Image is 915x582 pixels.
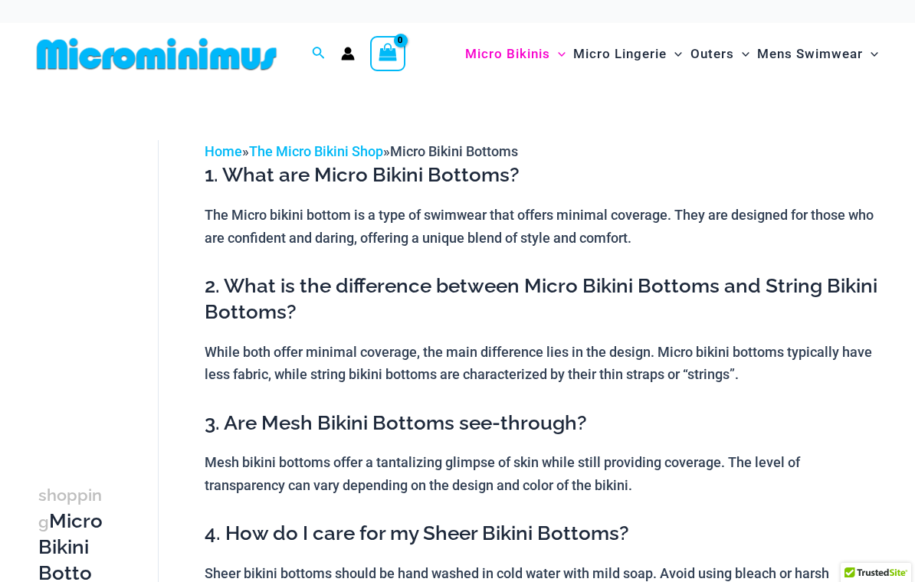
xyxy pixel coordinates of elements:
p: The Micro bikini bottom is a type of swimwear that offers minimal coverage. They are designed for... [205,204,884,249]
p: While both offer minimal coverage, the main difference lies in the design. Micro bikini bottoms t... [205,341,884,386]
span: Menu Toggle [863,34,878,74]
span: Outers [690,34,734,74]
iframe: TrustedSite Certified [38,128,176,434]
a: OutersMenu ToggleMenu Toggle [687,31,753,77]
a: Search icon link [312,44,326,64]
a: View Shopping Cart, empty [370,36,405,71]
span: shopping [38,486,102,531]
nav: Site Navigation [459,28,884,80]
span: Menu Toggle [734,34,749,74]
a: Account icon link [341,47,355,60]
h3: 1. What are Micro Bikini Bottoms? [205,162,884,188]
span: Mens Swimwear [757,34,863,74]
span: Micro Lingerie [573,34,667,74]
span: Micro Bikini Bottoms [390,143,518,159]
span: Menu Toggle [550,34,566,74]
span: Menu Toggle [667,34,682,74]
span: » » [205,143,518,159]
a: Mens SwimwearMenu ToggleMenu Toggle [753,31,882,77]
h3: 3. Are Mesh Bikini Bottoms see-through? [205,410,884,436]
a: Micro LingerieMenu ToggleMenu Toggle [569,31,686,77]
span: Micro Bikinis [465,34,550,74]
p: Mesh bikini bottoms offer a tantalizing glimpse of skin while still providing coverage. The level... [205,451,884,496]
a: Home [205,143,242,159]
img: MM SHOP LOGO FLAT [31,37,283,71]
h3: 4. How do I care for my Sheer Bikini Bottoms? [205,521,884,547]
a: The Micro Bikini Shop [249,143,383,159]
a: Micro BikinisMenu ToggleMenu Toggle [461,31,569,77]
h3: 2. What is the difference between Micro Bikini Bottoms and String Bikini Bottoms? [205,273,884,325]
